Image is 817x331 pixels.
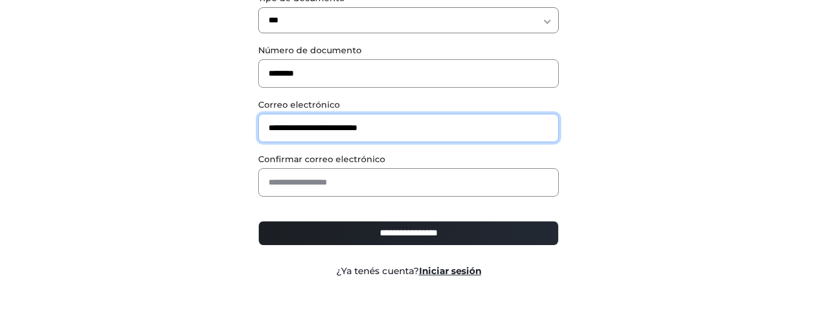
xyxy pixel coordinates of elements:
label: Confirmar correo electrónico [258,153,559,166]
h1: An Error Was Encountered [31,25,781,52]
a: Iniciar sesión [419,265,481,277]
label: Número de documento [258,44,559,57]
div: ¿Ya tenés cuenta? [249,264,568,278]
label: Correo electrónico [258,99,559,111]
p: Unable to load the requested file: pwa/ia.php [40,61,772,73]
